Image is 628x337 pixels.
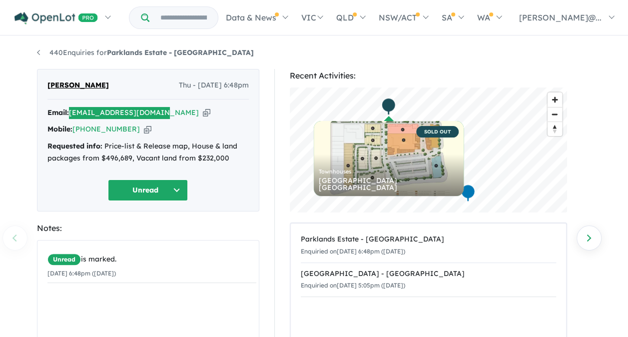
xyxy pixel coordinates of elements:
a: [PHONE_NUMBER] [72,124,140,133]
canvas: Map [290,87,567,212]
strong: Parklands Estate - [GEOGRAPHIC_DATA] [107,48,254,57]
div: [GEOGRAPHIC_DATA] - [GEOGRAPHIC_DATA] [301,268,556,280]
div: Notes: [37,221,259,235]
small: Enquiried on [DATE] 5:05pm ([DATE]) [301,281,405,289]
strong: Mobile: [47,124,72,133]
button: Reset bearing to north [548,121,562,136]
input: Try estate name, suburb, builder or developer [151,7,216,28]
span: [PERSON_NAME] [47,79,109,91]
span: Unread [47,253,81,265]
a: Parklands Estate - [GEOGRAPHIC_DATA]Enquiried on[DATE] 6:48pm ([DATE]) [301,228,556,263]
button: Copy [203,107,210,118]
a: 440Enquiries forParklands Estate - [GEOGRAPHIC_DATA] [37,48,254,57]
div: Map marker [460,184,475,202]
nav: breadcrumb [37,47,592,59]
strong: Requested info: [47,141,102,150]
div: is marked. [47,253,256,265]
button: Unread [108,179,188,201]
a: [GEOGRAPHIC_DATA] - [GEOGRAPHIC_DATA]Enquiried on[DATE] 5:05pm ([DATE]) [301,262,556,297]
div: Price-list & Release map, House & land packages from $496,689, Vacant land from $232,000 [47,140,249,164]
button: Zoom in [548,92,562,107]
small: [DATE] 6:48pm ([DATE]) [47,269,116,277]
div: Townhouses [319,169,459,174]
a: SOLD OUT Townhouses [GEOGRAPHIC_DATA] - [GEOGRAPHIC_DATA] [314,121,464,196]
strong: Email: [47,108,69,117]
div: Parklands Estate - [GEOGRAPHIC_DATA] [301,233,556,245]
span: SOLD OUT [416,126,459,137]
span: Reset bearing to north [548,122,562,136]
button: Copy [144,124,151,134]
a: [EMAIL_ADDRESS][DOMAIN_NAME] [69,108,199,117]
button: Zoom out [548,107,562,121]
div: Map marker [381,97,396,116]
span: [PERSON_NAME]@... [519,12,602,22]
div: [GEOGRAPHIC_DATA] - [GEOGRAPHIC_DATA] [319,177,459,191]
div: Recent Activities: [290,69,567,82]
small: Enquiried on [DATE] 6:48pm ([DATE]) [301,247,405,255]
span: Thu - [DATE] 6:48pm [179,79,249,91]
img: Openlot PRO Logo White [14,12,98,24]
